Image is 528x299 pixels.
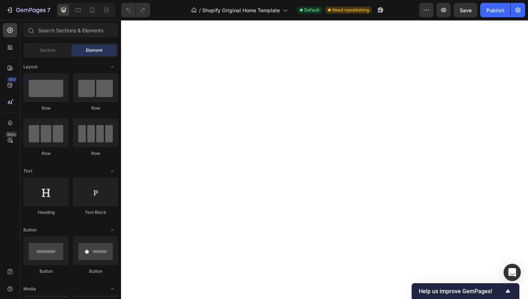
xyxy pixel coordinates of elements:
[73,105,118,111] div: Row
[47,6,50,14] p: 7
[107,61,118,73] span: Toggle open
[23,64,37,70] span: Layout
[23,150,69,157] div: Row
[23,227,37,233] span: Button
[73,268,118,275] div: Button
[504,264,521,281] div: Open Intercom Messenger
[454,3,477,17] button: Save
[107,165,118,177] span: Toggle open
[5,132,17,137] div: Beta
[121,3,150,17] div: Undo/Redo
[202,6,280,14] span: Shopify Original Home Template
[23,168,32,174] span: Text
[107,224,118,236] span: Toggle open
[3,3,54,17] button: 7
[304,7,319,13] span: Default
[23,209,69,216] div: Heading
[23,105,69,111] div: Row
[480,3,510,17] button: Publish
[23,286,36,292] span: Media
[121,20,528,299] iframe: Design area
[460,7,472,13] span: Save
[107,283,118,295] span: Toggle open
[73,209,118,216] div: Text Block
[199,6,201,14] span: /
[40,47,55,54] span: Section
[419,287,512,295] button: Show survey - Help us improve GemPages!
[23,268,69,275] div: Button
[486,6,504,14] div: Publish
[332,7,369,13] span: Need republishing
[23,23,118,37] input: Search Sections & Elements
[86,47,102,54] span: Element
[73,150,118,157] div: Row
[419,288,504,295] span: Help us improve GemPages!
[7,77,17,82] div: 450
